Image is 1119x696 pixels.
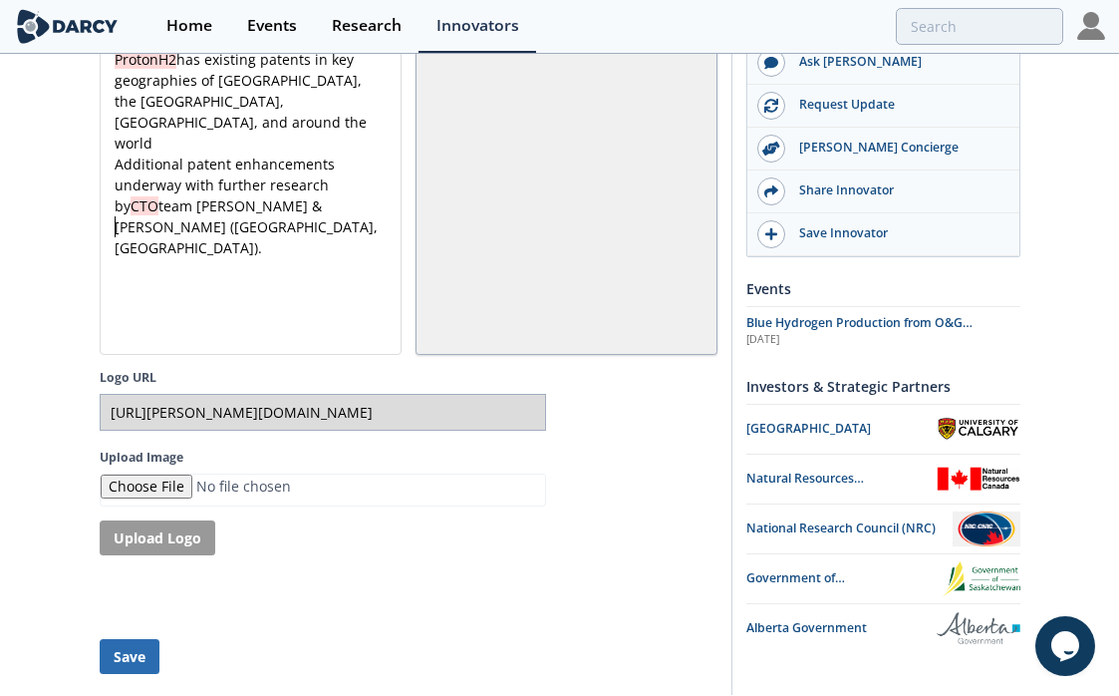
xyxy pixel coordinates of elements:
[746,314,1020,348] a: Blue Hydrogen Production from O&G [PERSON_NAME] w/ Proton Technologies [DATE]
[115,50,176,69] span: ProtonH2
[746,512,1020,546] a: National Research Council (NRC) National Research Council (NRC)
[937,417,1020,442] img: University of Calgary
[746,611,1020,646] a: Alberta Government Alberta Government
[100,369,546,387] label: Logo URL
[746,271,1020,306] div: Events
[131,196,158,215] span: CTO
[100,639,159,674] button: Save
[746,420,937,438] div: [GEOGRAPHIC_DATA]
[746,462,1020,497] a: Natural Resources [GEOGRAPHIC_DATA] Natural Resources Canada
[1035,616,1099,676] iframe: chat widget
[746,412,1020,447] a: [GEOGRAPHIC_DATA] University of Calgary
[785,224,1008,242] div: Save Innovator
[746,470,937,488] div: Natural Resources [GEOGRAPHIC_DATA]
[332,18,402,34] div: Research
[785,139,1008,157] div: [PERSON_NAME] Concierge
[746,369,1020,404] div: Investors & Strategic Partners
[953,512,1019,546] img: National Research Council (NRC)
[896,8,1063,45] input: Advanced Search
[746,332,1020,348] div: [DATE]
[436,18,519,34] div: Innovators
[14,9,121,44] img: logo-wide.svg
[785,181,1008,199] div: Share Innovator
[785,96,1008,114] div: Request Update
[746,314,984,349] span: Blue Hydrogen Production from O&G [PERSON_NAME] w/ Proton Technologies
[166,18,212,34] div: Home
[100,394,546,431] input: Logo URL
[746,520,954,537] div: National Research Council (NRC)
[937,612,1020,644] img: Alberta Government
[1077,12,1105,40] img: Profile
[785,53,1008,71] div: Ask [PERSON_NAME]
[746,561,1020,596] a: Government of [GEOGRAPHIC_DATA] Government of Saskatchewan
[247,18,297,34] div: Events
[115,50,371,153] span: has existing patents in key geographies of [GEOGRAPHIC_DATA], the [GEOGRAPHIC_DATA], [GEOGRAPHIC_...
[115,155,382,257] span: Additional patent enhancements underway with further research by team [PERSON_NAME] & [PERSON_NAM...
[746,619,937,637] div: Alberta Government
[747,213,1019,256] button: Save Innovator
[100,474,546,507] input: Image File
[746,569,944,587] div: Government of [GEOGRAPHIC_DATA]
[100,449,546,467] label: Upload Image
[937,467,1020,491] img: Natural Resources Canada
[100,521,215,555] button: Upload Logo
[943,561,1019,596] img: Government of Saskatchewan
